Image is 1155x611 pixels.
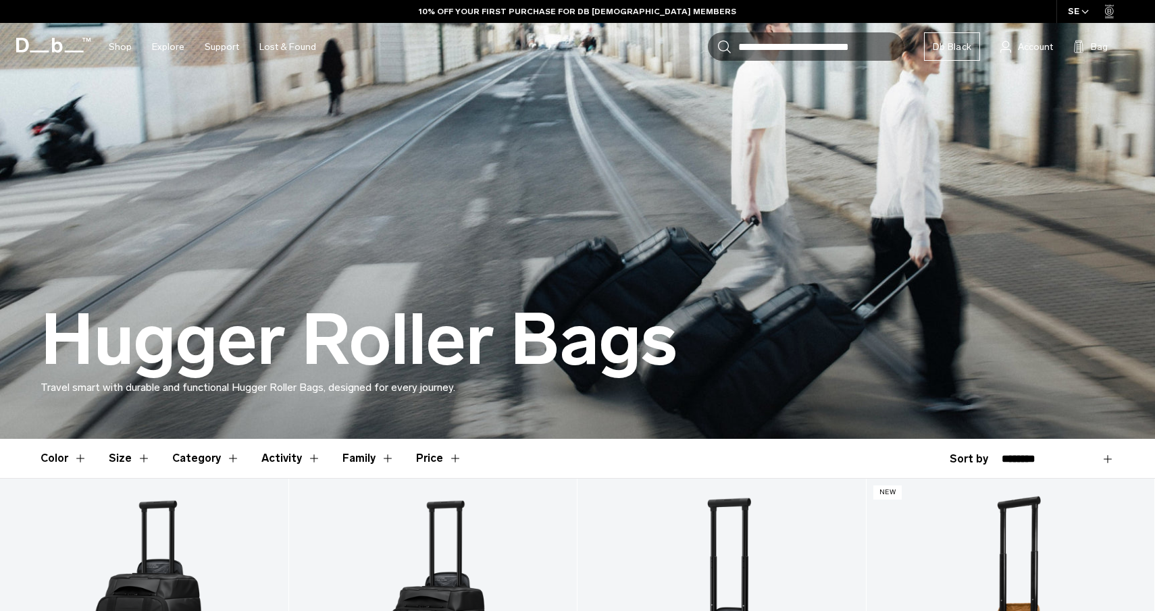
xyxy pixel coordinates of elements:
span: Travel smart with durable and functional Hugger Roller Bags, designed for every journey. [41,381,455,394]
button: Toggle Filter [261,439,321,478]
button: Toggle Filter [41,439,87,478]
span: Account [1018,40,1053,54]
p: New [873,485,902,500]
a: Explore [152,23,184,71]
span: Bag [1091,40,1108,54]
a: 10% OFF YOUR FIRST PURCHASE FOR DB [DEMOGRAPHIC_DATA] MEMBERS [419,5,736,18]
button: Bag [1073,38,1108,55]
h1: Hugger Roller Bags [41,301,677,379]
button: Toggle Filter [342,439,394,478]
a: Account [1000,38,1053,55]
nav: Main Navigation [99,23,326,71]
button: Toggle Filter [172,439,240,478]
a: Support [205,23,239,71]
a: Lost & Found [259,23,316,71]
button: Toggle Filter [109,439,151,478]
a: Shop [109,23,132,71]
a: Db Black [924,32,980,61]
button: Toggle Price [416,439,462,478]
